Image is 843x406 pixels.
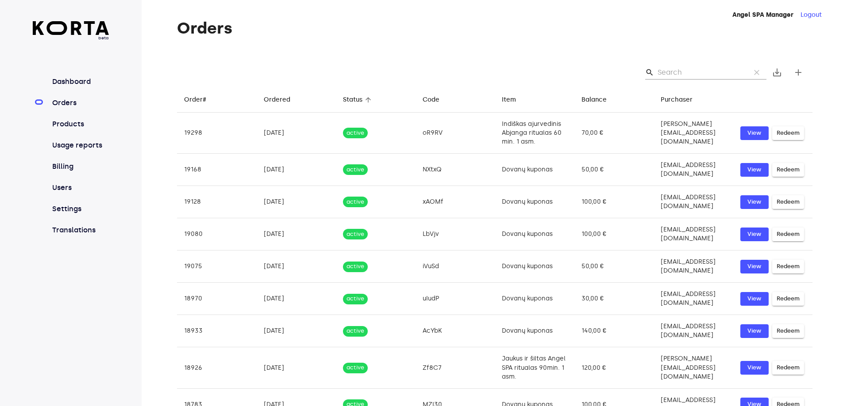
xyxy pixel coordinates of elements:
[257,250,336,283] td: [DATE]
[50,161,109,172] a: Billing
[495,315,574,347] td: Dovanų kuponas
[745,128,764,138] span: View
[50,204,109,214] a: Settings
[740,324,769,338] button: View
[801,11,822,19] button: Logout
[740,163,769,177] button: View
[574,186,654,218] td: 100,00 €
[574,315,654,347] td: 140,00 €
[177,218,257,250] td: 19080
[740,260,769,273] button: View
[416,218,495,250] td: LbVjv
[495,347,574,388] td: Jaukus ir šiltas Angel SPA ritualas 90min. 1 asm.
[50,225,109,235] a: Translations
[364,96,372,104] span: arrow_downward
[745,294,764,304] span: View
[740,361,769,375] button: View
[654,250,733,283] td: [EMAIL_ADDRESS][DOMAIN_NAME]
[772,195,804,209] button: Redeem
[574,154,654,186] td: 50,00 €
[654,283,733,315] td: [EMAIL_ADDRESS][DOMAIN_NAME]
[777,363,800,373] span: Redeem
[777,262,800,272] span: Redeem
[257,218,336,250] td: [DATE]
[416,347,495,388] td: Zf8C7
[343,295,368,303] span: active
[177,315,257,347] td: 18933
[772,324,804,338] button: Redeem
[343,95,362,105] div: Status
[574,250,654,283] td: 50,00 €
[257,186,336,218] td: [DATE]
[343,230,368,239] span: active
[257,283,336,315] td: [DATE]
[50,76,109,87] a: Dashboard
[33,35,109,41] span: beta
[33,21,109,41] a: beta
[654,347,733,388] td: [PERSON_NAME][EMAIL_ADDRESS][DOMAIN_NAME]
[745,363,764,373] span: View
[264,95,290,105] div: Ordered
[658,65,743,80] input: Search
[740,126,769,140] a: View
[177,250,257,283] td: 19075
[766,62,788,83] button: Export
[495,186,574,218] td: Dovanų kuponas
[343,327,368,335] span: active
[661,95,693,105] div: Purchaser
[645,68,654,77] span: Search
[416,315,495,347] td: AcYbK
[33,21,109,35] img: Korta
[581,95,618,105] span: Balance
[740,228,769,241] button: View
[423,95,451,105] span: Code
[416,113,495,154] td: oR9RV
[50,140,109,151] a: Usage reports
[416,250,495,283] td: iVuSd
[257,347,336,388] td: [DATE]
[745,229,764,239] span: View
[177,347,257,388] td: 18926
[654,315,733,347] td: [EMAIL_ADDRESS][DOMAIN_NAME]
[343,262,368,271] span: active
[740,292,769,306] button: View
[50,98,109,108] a: Orders
[661,95,704,105] span: Purchaser
[574,283,654,315] td: 30,00 €
[257,113,336,154] td: [DATE]
[740,195,769,209] button: View
[745,165,764,175] span: View
[184,95,218,105] span: Order#
[50,182,109,193] a: Users
[177,19,812,37] h1: Orders
[495,113,574,154] td: Indiškas ajurvedinis Abjanga ritualas 60 min. 1 asm.
[772,361,804,375] button: Redeem
[574,113,654,154] td: 70,00 €
[772,67,782,78] span: save_alt
[574,347,654,388] td: 120,00 €
[777,197,800,207] span: Redeem
[772,260,804,273] button: Redeem
[177,154,257,186] td: 19168
[788,62,809,83] button: Create new gift card
[777,165,800,175] span: Redeem
[177,186,257,218] td: 19128
[343,198,368,206] span: active
[50,119,109,129] a: Products
[495,283,574,315] td: Dovanų kuponas
[416,283,495,315] td: uIudP
[264,95,302,105] span: Ordered
[574,218,654,250] td: 100,00 €
[777,128,800,138] span: Redeem
[772,126,804,140] button: Redeem
[745,197,764,207] span: View
[495,250,574,283] td: Dovanų kuponas
[343,95,374,105] span: Status
[343,129,368,137] span: active
[745,326,764,336] span: View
